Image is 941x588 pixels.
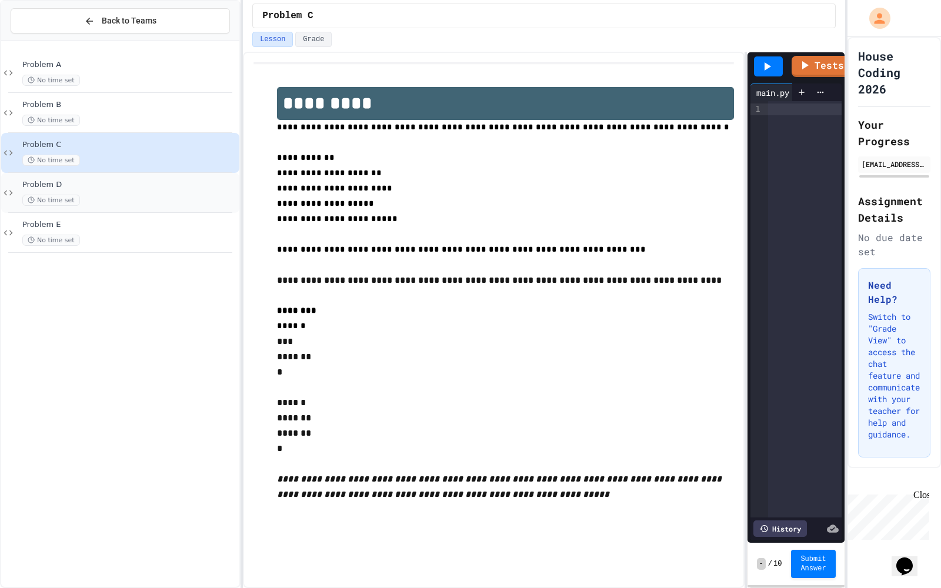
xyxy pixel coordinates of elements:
[252,32,293,47] button: Lesson
[753,520,807,537] div: History
[868,278,920,306] h3: Need Help?
[858,116,930,149] h2: Your Progress
[792,56,850,77] a: Tests
[262,9,313,23] span: Problem C
[102,15,156,27] span: Back to Teams
[22,235,80,246] span: No time set
[858,48,930,97] h1: House Coding 2026
[757,558,766,570] span: -
[22,60,237,70] span: Problem A
[22,75,80,86] span: No time set
[22,155,80,166] span: No time set
[858,230,930,259] div: No due date set
[773,559,782,569] span: 10
[22,115,80,126] span: No time set
[750,103,762,115] div: 1
[22,180,237,190] span: Problem D
[11,8,230,34] button: Back to Teams
[295,32,332,47] button: Grade
[750,86,795,99] div: main.py
[791,550,835,578] button: Submit Answer
[892,541,929,576] iframe: chat widget
[800,554,826,573] span: Submit Answer
[750,83,810,101] div: main.py
[22,195,80,206] span: No time set
[768,559,772,569] span: /
[5,5,81,75] div: Chat with us now!Close
[22,100,237,110] span: Problem B
[862,159,927,169] div: [EMAIL_ADDRESS][DOMAIN_NAME]
[843,490,929,540] iframe: chat widget
[868,311,920,440] p: Switch to "Grade View" to access the chat feature and communicate with your teacher for help and ...
[858,193,930,226] h2: Assignment Details
[22,220,237,230] span: Problem E
[857,5,893,32] div: My Account
[22,140,237,150] span: Problem C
